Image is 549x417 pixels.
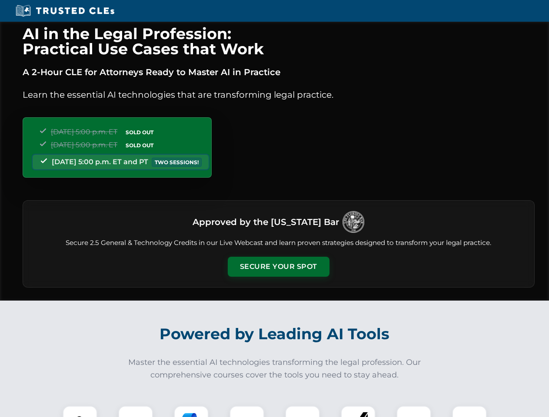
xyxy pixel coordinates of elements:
span: SOLD OUT [123,128,156,137]
p: Secure 2.5 General & Technology Credits in our Live Webcast and learn proven strategies designed ... [33,238,524,248]
h3: Approved by the [US_STATE] Bar [193,214,339,230]
img: Trusted CLEs [13,4,117,17]
p: Master the essential AI technologies transforming the legal profession. Our comprehensive courses... [123,356,427,381]
h1: AI in the Legal Profession: Practical Use Cases that Work [23,26,535,56]
button: Secure Your Spot [228,257,329,277]
p: A 2-Hour CLE for Attorneys Ready to Master AI in Practice [23,65,535,79]
span: [DATE] 5:00 p.m. ET [51,141,117,149]
img: Logo [343,211,364,233]
span: SOLD OUT [123,141,156,150]
h2: Powered by Leading AI Tools [34,319,516,349]
p: Learn the essential AI technologies that are transforming legal practice. [23,88,535,102]
span: [DATE] 5:00 p.m. ET [51,128,117,136]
